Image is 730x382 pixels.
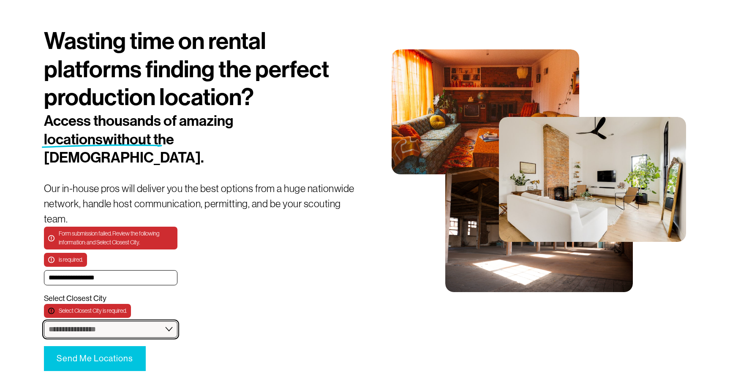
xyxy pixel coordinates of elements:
select: Select Closest City [44,321,178,338]
span: Select Closest City [44,294,106,303]
p: Form submission failed. Review the following information: and Select Closest City. [44,227,178,249]
span: Send Me Locations [57,354,133,363]
p: is required. [44,253,87,267]
h2: Access thousands of amazing locations [44,112,312,167]
p: Select Closest City is required. [44,304,131,318]
span: without the [DEMOGRAPHIC_DATA]. [44,131,204,167]
h1: Wasting time on rental platforms finding the perfect production location? [44,27,365,112]
p: Our in-house pros will deliver you the best options from a huge nationwide network, handle host c... [44,181,365,227]
button: Send Me LocationsSend Me Locations [44,346,146,371]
